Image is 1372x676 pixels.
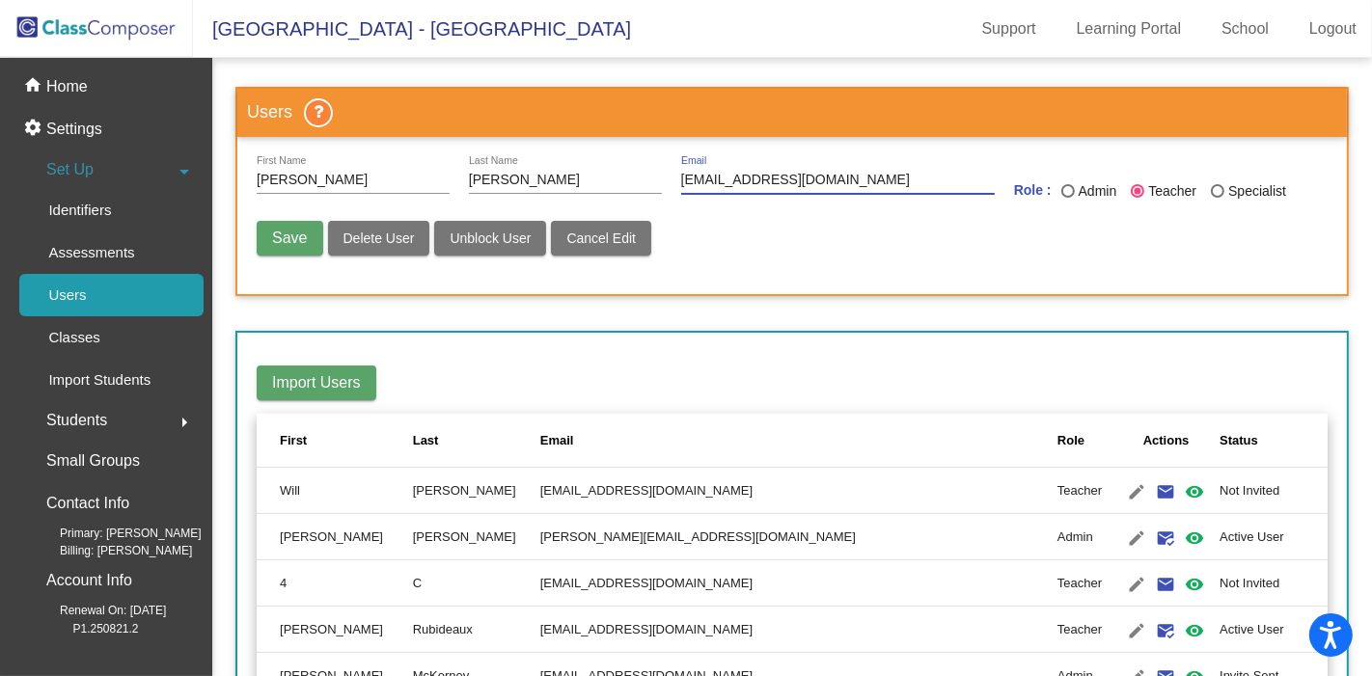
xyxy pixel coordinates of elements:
[1220,607,1328,653] td: Active User
[1220,514,1328,560] td: Active User
[257,607,413,653] td: [PERSON_NAME]
[1206,14,1284,44] a: School
[1184,527,1207,550] mat-icon: visibility
[540,468,1057,514] td: [EMAIL_ADDRESS][DOMAIN_NAME]
[272,374,361,391] span: Import Users
[46,75,88,98] p: Home
[566,230,636,246] span: Cancel Edit
[328,221,430,256] button: Delete User
[272,230,307,246] span: Save
[413,468,540,514] td: [PERSON_NAME]
[48,284,86,307] p: Users
[469,173,662,188] input: Last Name
[173,160,196,183] mat-icon: arrow_drop_down
[1220,560,1328,607] td: Not Invited
[1184,619,1207,642] mat-icon: visibility
[257,514,413,560] td: [PERSON_NAME]
[29,602,166,619] span: Renewal On: [DATE]
[413,560,540,607] td: C
[1057,607,1112,653] td: Teacher
[1184,480,1207,503] mat-icon: visibility
[1155,619,1178,642] mat-icon: mark_email_read
[257,173,450,188] input: First Name
[681,173,995,188] input: E Mail
[1184,573,1207,596] mat-icon: visibility
[413,514,540,560] td: [PERSON_NAME]
[1057,431,1084,450] div: Role
[434,221,546,256] button: Unblock User
[413,607,540,653] td: Rubideaux
[46,156,94,183] span: Set Up
[280,431,307,450] div: First
[46,490,129,517] p: Contact Info
[1155,480,1178,503] mat-icon: email
[1057,514,1112,560] td: Admin
[540,607,1057,653] td: [EMAIL_ADDRESS][DOMAIN_NAME]
[193,14,631,44] span: [GEOGRAPHIC_DATA] - [GEOGRAPHIC_DATA]
[173,411,196,434] mat-icon: arrow_right
[413,431,439,450] div: Last
[23,118,46,141] mat-icon: settings
[1220,431,1304,450] div: Status
[1061,14,1197,44] a: Learning Portal
[1126,527,1149,550] mat-icon: edit
[1126,619,1149,642] mat-icon: edit
[551,221,651,256] button: Cancel Edit
[46,407,107,434] span: Students
[540,560,1057,607] td: [EMAIL_ADDRESS][DOMAIN_NAME]
[48,326,99,349] p: Classes
[257,221,322,256] button: Save
[1220,468,1328,514] td: Not Invited
[48,199,111,222] p: Identifiers
[1075,181,1117,202] div: Admin
[343,230,415,246] span: Delete User
[967,14,1052,44] a: Support
[1057,560,1112,607] td: Teacher
[1220,431,1258,450] div: Status
[1112,414,1220,468] th: Actions
[280,431,413,450] div: First
[48,241,134,264] p: Assessments
[413,431,540,450] div: Last
[237,89,1347,137] h3: Users
[540,431,1057,450] div: Email
[540,431,574,450] div: Email
[29,525,202,542] span: Primary: [PERSON_NAME]
[46,567,132,594] p: Account Info
[1126,573,1149,596] mat-icon: edit
[1155,527,1178,550] mat-icon: mark_email_read
[257,468,413,514] td: Will
[257,365,376,400] button: Import Users
[23,75,46,98] mat-icon: home
[1224,181,1286,202] div: Specialist
[1057,468,1112,514] td: Teacher
[450,230,531,246] span: Unblock User
[48,368,151,392] p: Import Students
[29,542,192,559] span: Billing: [PERSON_NAME]
[1126,480,1149,503] mat-icon: edit
[46,447,140,474] p: Small Groups
[1057,431,1112,450] div: Role
[1061,180,1301,202] mat-radio-group: Last Name
[540,514,1057,560] td: [PERSON_NAME][EMAIL_ADDRESS][DOMAIN_NAME]
[1294,14,1372,44] a: Logout
[46,118,102,141] p: Settings
[1144,181,1196,202] div: Teacher
[1155,573,1178,596] mat-icon: email
[257,560,413,607] td: 4
[1014,180,1052,202] mat-label: Role :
